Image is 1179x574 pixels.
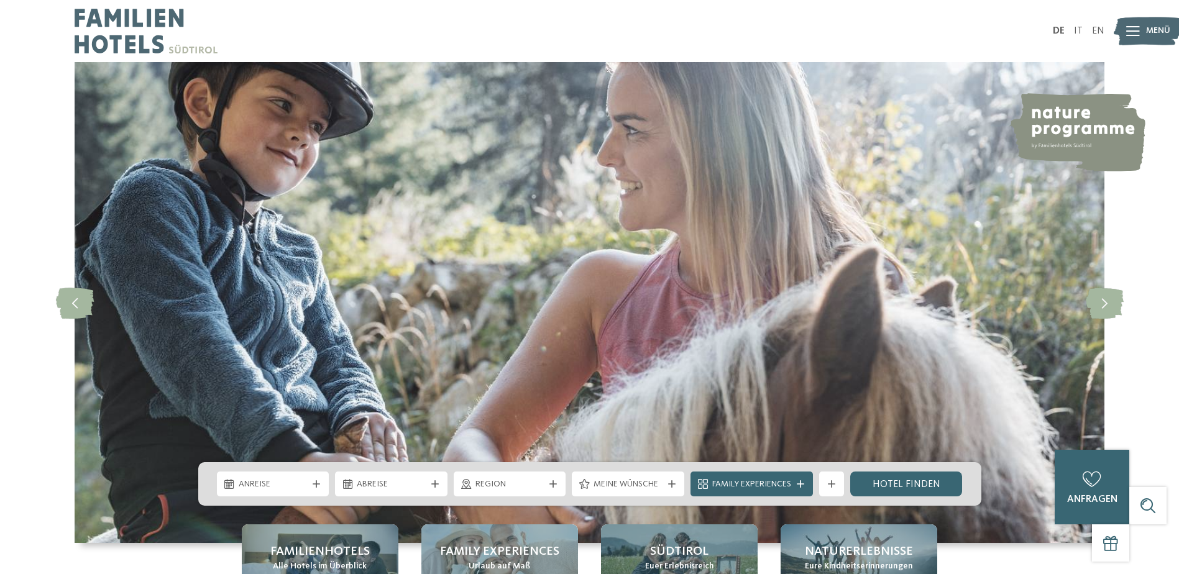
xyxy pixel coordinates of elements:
span: anfragen [1067,494,1117,504]
span: Abreise [357,478,426,491]
span: Anreise [239,478,308,491]
span: Euer Erlebnisreich [645,560,714,573]
a: Hotel finden [850,471,963,496]
span: Naturerlebnisse [805,543,913,560]
span: Family Experiences [440,543,559,560]
a: IT [1074,26,1083,36]
span: Urlaub auf Maß [469,560,530,573]
span: Meine Wünsche [594,478,663,491]
span: Menü [1146,25,1170,37]
span: Familienhotels [270,543,370,560]
span: Family Experiences [712,478,791,491]
img: nature programme by Familienhotels Südtirol [1009,93,1145,171]
span: Region [475,478,544,491]
span: Eure Kindheitserinnerungen [805,560,913,573]
span: Alle Hotels im Überblick [273,560,367,573]
a: DE [1053,26,1065,36]
img: Familienhotels Südtirol: The happy family places [75,62,1104,543]
span: Südtirol [650,543,709,560]
a: anfragen [1055,450,1129,524]
a: EN [1092,26,1104,36]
